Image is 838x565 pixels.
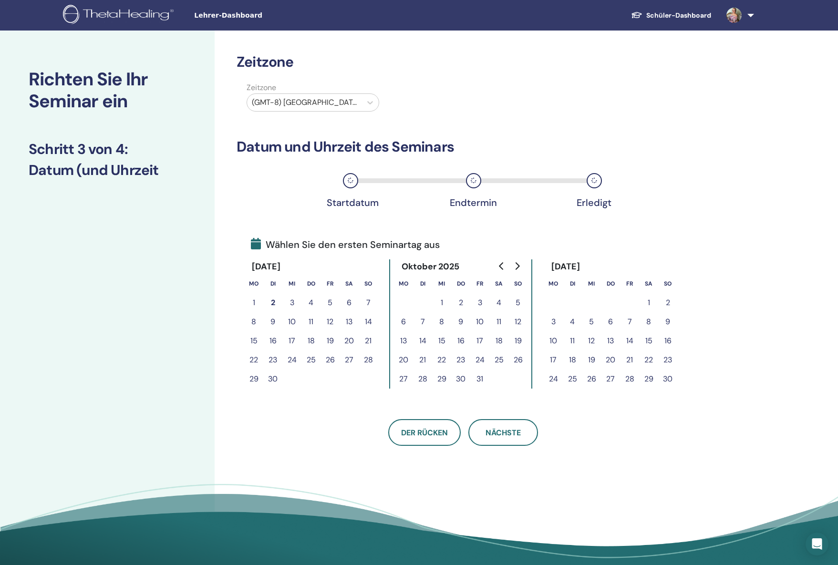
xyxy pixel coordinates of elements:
button: 6 [601,312,620,331]
button: 11 [563,331,582,350]
button: 18 [301,331,321,350]
img: logo.png [63,5,177,26]
th: Samstag [340,274,359,293]
button: 29 [244,370,263,389]
button: 20 [340,331,359,350]
button: 13 [394,331,413,350]
button: 29 [432,370,451,389]
button: 8 [639,312,658,331]
th: Mittwoch [432,274,451,293]
th: Samstag [639,274,658,293]
button: 17 [282,331,301,350]
th: Samstag [489,274,508,293]
h3: Zeitzone [237,53,689,71]
button: 9 [451,312,470,331]
th: Mittwoch [582,274,601,293]
h3: Datum (und Uhrzeit [29,162,186,179]
button: 1 [244,293,263,312]
button: 13 [340,312,359,331]
button: 20 [394,350,413,370]
img: graduation-cap-white.svg [631,11,642,19]
button: 23 [658,350,677,370]
button: 9 [658,312,677,331]
button: 22 [639,350,658,370]
th: Sonntag [508,274,528,293]
th: Freitag [620,274,639,293]
button: Der Rücken [388,419,461,446]
h3: Datum und Uhrzeit des Seminars [237,138,689,155]
button: 23 [263,350,282,370]
button: 3 [470,293,489,312]
button: 2 [263,293,282,312]
button: 2 [451,293,470,312]
div: Oktober 2025 [394,259,467,274]
button: 1 [432,293,451,312]
button: 9 [263,312,282,331]
button: 7 [359,293,378,312]
button: 7 [413,312,432,331]
button: Nächste [468,419,538,446]
button: 7 [620,312,639,331]
button: 26 [508,350,528,370]
button: 18 [563,350,582,370]
button: 10 [544,331,563,350]
button: 28 [413,370,432,389]
button: 16 [658,331,677,350]
button: 25 [301,350,321,370]
th: Dienstag [413,274,432,293]
button: Go to previous month [494,257,509,276]
th: Freitag [321,274,340,293]
button: 30 [263,370,282,389]
button: 19 [508,331,528,350]
button: 26 [582,370,601,389]
button: 2 [658,293,677,312]
button: 5 [582,312,601,331]
button: Go to next month [509,257,525,276]
span: Lehrer-Dashboard [194,10,337,21]
button: 24 [470,350,489,370]
button: 15 [432,331,451,350]
button: 13 [601,331,620,350]
h2: Richten Sie Ihr Seminar ein [29,69,186,112]
button: 21 [359,331,378,350]
th: Freitag [470,274,489,293]
img: default.jpg [726,8,742,23]
div: [DATE] [544,259,588,274]
th: Sonntag [359,274,378,293]
button: 16 [263,331,282,350]
button: 11 [301,312,321,331]
button: 5 [508,293,528,312]
button: 21 [413,350,432,370]
button: 28 [359,350,378,370]
span: Der Rücken [401,428,448,438]
th: Donnerstag [451,274,470,293]
div: Open Intercom Messenger [806,533,828,555]
button: 5 [321,293,340,312]
button: 27 [394,370,413,389]
div: Erledigt [570,197,618,208]
button: 24 [544,370,563,389]
button: 8 [244,312,263,331]
button: 14 [413,331,432,350]
button: 4 [563,312,582,331]
button: 17 [470,331,489,350]
button: 15 [244,331,263,350]
button: 4 [489,293,508,312]
div: Endtermin [450,197,497,208]
button: 20 [601,350,620,370]
button: 10 [282,312,301,331]
button: 28 [620,370,639,389]
div: [DATE] [244,259,289,274]
button: 12 [508,312,528,331]
button: 21 [620,350,639,370]
button: 12 [582,331,601,350]
button: 27 [340,350,359,370]
th: Montag [394,274,413,293]
button: 14 [620,331,639,350]
button: 19 [582,350,601,370]
button: 11 [489,312,508,331]
div: Startdatum [327,197,374,208]
button: 31 [470,370,489,389]
button: 27 [601,370,620,389]
button: 25 [563,370,582,389]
